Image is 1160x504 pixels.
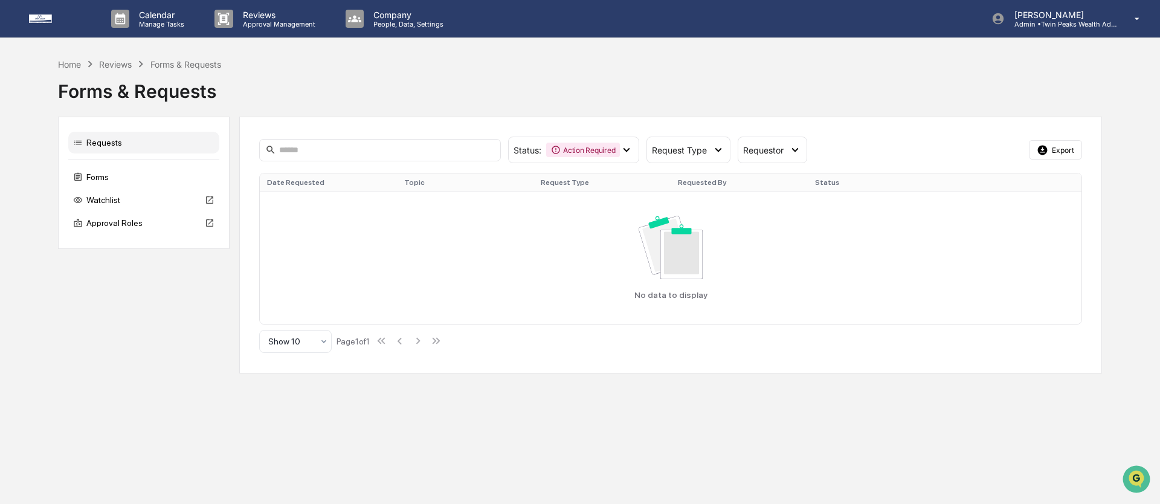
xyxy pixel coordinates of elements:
p: People, Data, Settings [364,20,449,28]
p: Admin • Twin Peaks Wealth Advisors [1005,20,1117,28]
div: 🖐️ [12,153,22,163]
span: Pylon [120,205,146,214]
p: Company [364,10,449,20]
div: Forms & Requests [58,71,1102,102]
div: Requests [68,132,219,153]
p: [PERSON_NAME] [1005,10,1117,20]
p: Manage Tasks [129,20,190,28]
th: Topic [397,173,534,192]
a: Powered byPylon [85,204,146,214]
div: Approval Roles [68,212,219,234]
p: How can we help? [12,25,220,45]
span: Attestations [100,152,150,164]
span: Data Lookup [24,175,76,187]
p: Approval Management [233,20,321,28]
p: Calendar [129,10,190,20]
a: 🔎Data Lookup [7,170,81,192]
div: Home [58,59,81,69]
iframe: Open customer support [1121,464,1154,497]
th: Requested By [671,173,808,192]
div: Reviews [99,59,132,69]
th: Request Type [533,173,671,192]
p: No data to display [634,290,707,300]
div: We're available if you need us! [41,105,153,114]
a: 🖐️Preclearance [7,147,83,169]
div: Forms & Requests [150,59,221,69]
span: Status : [514,145,541,155]
div: 🗄️ [88,153,97,163]
img: logo [29,15,87,23]
div: Action Required [546,143,620,157]
div: Start new chat [41,92,198,105]
th: Date Requested [260,173,397,192]
button: Start new chat [205,96,220,111]
button: Export [1029,140,1082,160]
span: Requestor [743,145,784,155]
th: Status [808,173,945,192]
span: Request Type [652,145,707,155]
img: No data available [639,216,703,279]
img: 1746055101610-c473b297-6a78-478c-a979-82029cc54cd1 [12,92,34,114]
div: Forms [68,166,219,188]
div: 🔎 [12,176,22,186]
span: Preclearance [24,152,78,164]
div: Watchlist [68,189,219,211]
p: Reviews [233,10,321,20]
div: Page 1 of 1 [337,337,370,346]
a: 🗄️Attestations [83,147,155,169]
